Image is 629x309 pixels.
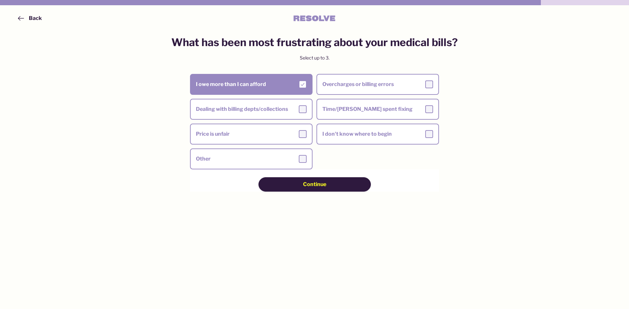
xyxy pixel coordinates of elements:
[29,15,42,22] div: Back
[16,14,42,22] button: Back
[196,80,307,88] div: I owe more than I can afford
[303,181,326,188] span: Continue
[196,155,307,163] div: Other
[322,80,433,88] div: Overcharges or billing errors
[258,177,371,192] button: Continue
[171,36,458,49] h5: What has been most frustrating about your medical bills?
[322,130,433,138] div: I don't know where to begin
[322,105,433,113] div: Time/[PERSON_NAME] spent fixing
[300,55,330,61] div: Select up to 3.
[196,105,307,113] div: Dealing with billing depts/collections
[196,130,307,138] div: Price is unfair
